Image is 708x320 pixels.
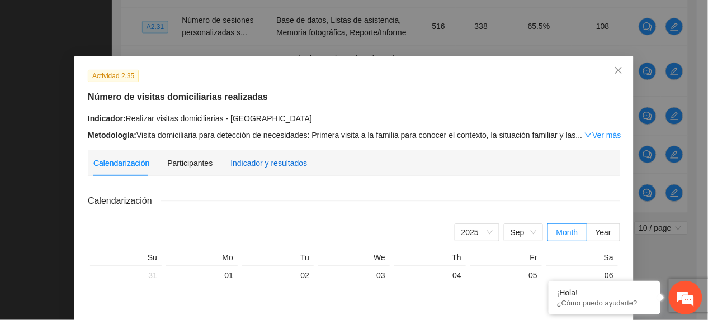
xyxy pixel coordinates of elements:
[88,129,620,141] div: Visita domiciliaria para detección de necesidades: Primera visita a la familia para conocer el co...
[544,252,620,265] th: Sa
[88,70,139,82] span: Actividad 2.35
[230,157,307,169] div: Indicador y resultados
[584,131,621,140] a: Expand
[88,252,164,265] th: Su
[557,299,652,307] p: ¿Cómo puedo ayudarte?
[399,269,461,282] div: 04
[603,56,634,86] button: Close
[164,252,240,265] th: Mo
[556,228,578,237] span: Month
[557,288,652,297] div: ¡Hola!
[475,269,537,282] div: 05
[247,269,309,282] div: 02
[88,90,620,104] h5: Número de visitas domiciliarias realizadas
[551,269,613,282] div: 06
[167,157,213,169] div: Participantes
[88,112,620,125] div: Realizar visitas domiciliarias - [GEOGRAPHIC_DATA]
[323,269,385,282] div: 03
[88,131,136,140] strong: Metodología:
[171,269,233,282] div: 01
[614,66,623,75] span: close
[95,269,157,282] div: 31
[183,6,210,32] div: Minimizar ventana de chat en vivo
[468,252,544,265] th: Fr
[392,252,468,265] th: Th
[58,57,188,71] div: Chatee con nosotros ahora
[88,114,126,123] strong: Indicador:
[596,228,611,237] span: Year
[316,252,392,265] th: We
[6,207,213,246] textarea: Escriba su mensaje y pulse “Intro”
[511,224,536,241] span: Sep
[65,100,154,213] span: Estamos en línea.
[88,194,161,208] span: Calendarización
[584,131,592,139] span: down
[93,157,149,169] div: Calendarización
[240,252,316,265] th: Tu
[576,131,583,140] span: ...
[461,224,493,241] span: 2025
